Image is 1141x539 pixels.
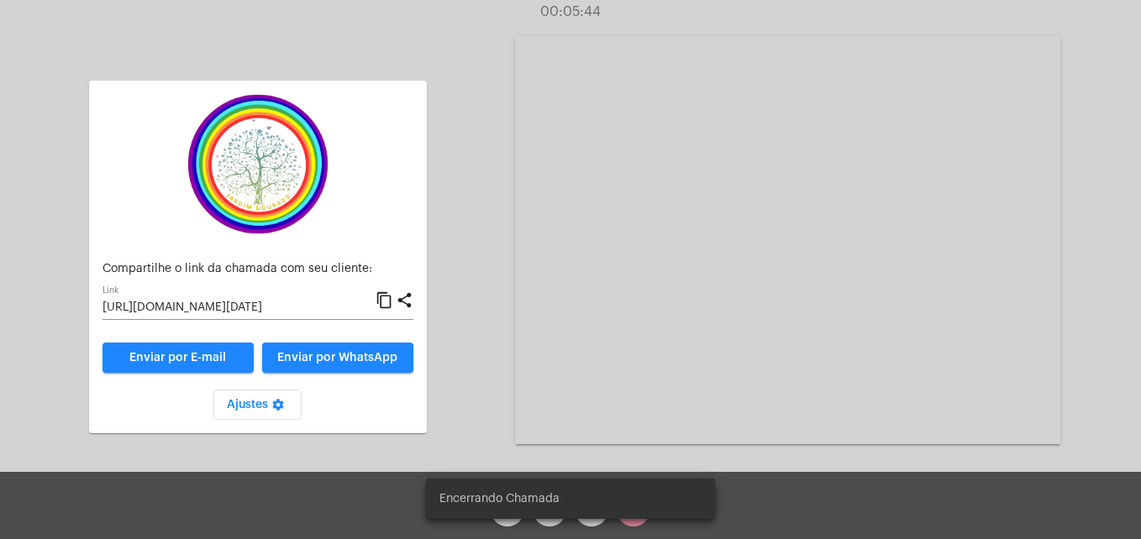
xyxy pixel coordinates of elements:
mat-icon: share [396,290,413,311]
p: Compartilhe o link da chamada com seu cliente: [103,263,413,275]
span: Encerrando Chamada [439,490,560,507]
button: Ajustes [213,390,302,420]
button: Enviar por WhatsApp [262,343,413,373]
mat-icon: settings [268,398,288,418]
a: Enviar por E-mail [103,343,254,373]
span: 00:05:44 [540,5,601,18]
span: Enviar por WhatsApp [277,352,397,364]
span: Enviar por E-mail [129,352,226,364]
img: c337f8d0-2252-6d55-8527-ab50248c0d14.png [174,94,342,234]
mat-icon: content_copy [376,290,393,311]
span: Ajustes [227,399,288,411]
